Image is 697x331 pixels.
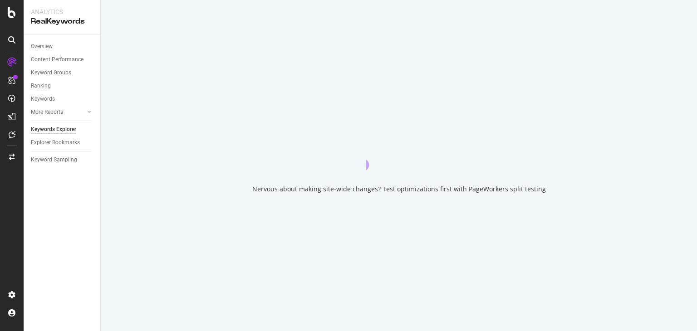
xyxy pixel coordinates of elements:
a: Explorer Bookmarks [31,138,94,147]
a: Ranking [31,81,94,91]
div: Overview [31,42,53,51]
div: RealKeywords [31,16,93,27]
div: Keywords Explorer [31,125,76,134]
div: Keyword Groups [31,68,71,78]
a: Content Performance [31,55,94,64]
div: Ranking [31,81,51,91]
a: Keywords [31,94,94,104]
div: Explorer Bookmarks [31,138,80,147]
div: animation [366,137,432,170]
div: Content Performance [31,55,83,64]
div: More Reports [31,107,63,117]
div: Nervous about making site-wide changes? Test optimizations first with PageWorkers split testing [252,185,546,194]
div: Analytics [31,7,93,16]
a: More Reports [31,107,85,117]
a: Keyword Groups [31,68,94,78]
a: Overview [31,42,94,51]
div: Keyword Sampling [31,155,77,165]
a: Keyword Sampling [31,155,94,165]
a: Keywords Explorer [31,125,94,134]
div: Keywords [31,94,55,104]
